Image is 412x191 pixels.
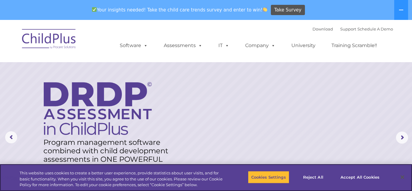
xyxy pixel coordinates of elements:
a: IT [212,40,235,52]
a: Software [114,40,154,52]
a: Take Survey [271,5,305,15]
a: Schedule A Demo [357,27,393,31]
img: 👏 [263,7,267,12]
rs-layer: Program management software combined with child development assessments in ONE POWERFUL system! T... [43,138,175,172]
a: Company [239,40,281,52]
a: Download [312,27,333,31]
button: Cookies Settings [248,171,289,183]
span: Phone number [84,65,109,69]
a: Training Scramble!! [325,40,383,52]
img: DRDP Assessment in ChildPlus [44,82,152,135]
a: Support [340,27,356,31]
img: ChildPlus by Procare Solutions [19,25,79,55]
button: Close [396,170,409,184]
div: This website uses cookies to create a better user experience, provide statistics about user visit... [20,170,227,188]
span: Your insights needed! Take the child care trends survey and enter to win! [89,4,270,16]
span: Take Survey [274,5,301,15]
button: Accept All Cookies [337,171,383,183]
font: | [312,27,393,31]
button: Reject All [294,171,332,183]
img: ✅ [92,7,97,12]
a: Assessments [158,40,208,52]
span: Last name [84,40,102,44]
a: University [285,40,322,52]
